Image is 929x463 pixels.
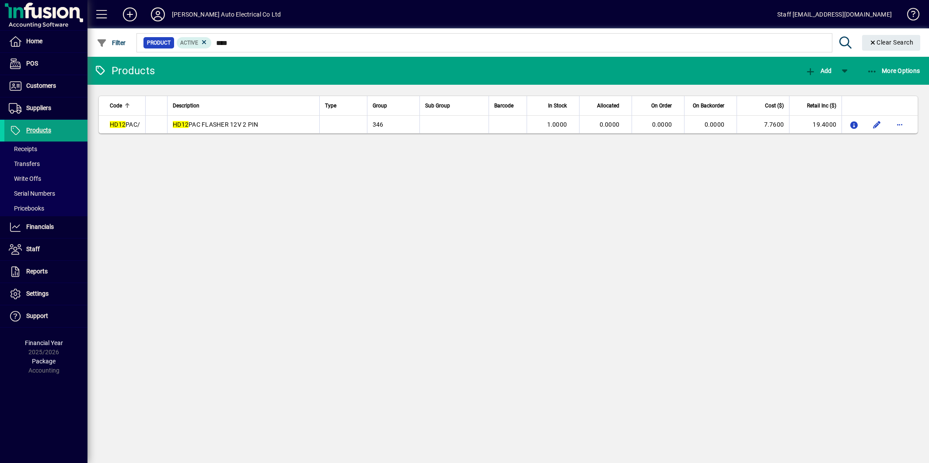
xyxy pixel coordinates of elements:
span: Sub Group [425,101,450,111]
span: Group [373,101,387,111]
div: In Stock [532,101,575,111]
td: 19.4000 [789,116,842,133]
span: Suppliers [26,104,51,111]
div: Type [325,101,362,111]
em: HD12 [173,121,189,128]
a: Support [4,305,87,327]
span: 0.0000 [600,121,620,128]
span: POS [26,60,38,67]
a: Reports [4,261,87,283]
button: Profile [144,7,172,22]
span: Active [180,40,198,46]
em: HD12 [110,121,126,128]
span: Product [147,38,171,47]
span: Receipts [9,145,37,152]
span: Barcode [494,101,513,111]
span: Clear Search [869,39,914,46]
div: Sub Group [425,101,483,111]
div: Products [94,64,155,78]
span: Code [110,101,122,111]
a: Financials [4,216,87,238]
span: Write Offs [9,175,41,182]
div: Description [173,101,314,111]
span: More Options [867,67,920,74]
a: Knowledge Base [901,2,918,30]
div: Allocated [585,101,627,111]
div: Barcode [494,101,521,111]
a: Customers [4,75,87,97]
a: Transfers [4,156,87,171]
a: Write Offs [4,171,87,186]
a: Suppliers [4,97,87,119]
span: PAC/ [110,121,140,128]
span: Serial Numbers [9,190,55,197]
span: On Backorder [693,101,724,111]
span: Staff [26,245,40,252]
span: 1.0000 [547,121,567,128]
span: Allocated [597,101,619,111]
span: 0.0000 [705,121,725,128]
span: PAC FLASHER 12V 2 PIN [173,121,258,128]
button: Add [116,7,144,22]
span: Package [32,358,56,365]
span: Support [26,312,48,319]
span: Settings [26,290,49,297]
button: Clear [862,35,921,51]
button: More options [893,117,907,131]
span: Pricebooks [9,205,44,212]
span: Retail Inc ($) [807,101,836,111]
a: Receipts [4,142,87,156]
td: 7.7600 [737,116,789,133]
button: More Options [865,63,922,79]
span: Home [26,38,42,45]
div: Code [110,101,140,111]
a: Serial Numbers [4,186,87,201]
span: 346 [373,121,384,128]
button: Add [803,63,834,79]
div: On Backorder [690,101,732,111]
button: Edit [870,117,884,131]
span: Products [26,127,51,134]
span: Add [805,67,831,74]
span: In Stock [548,101,567,111]
a: Home [4,31,87,52]
button: Filter [94,35,128,51]
span: Customers [26,82,56,89]
div: [PERSON_NAME] Auto Electrical Co Ltd [172,7,281,21]
div: On Order [637,101,680,111]
div: Group [373,101,414,111]
span: Filter [97,39,126,46]
a: Pricebooks [4,201,87,216]
a: Staff [4,238,87,260]
span: Reports [26,268,48,275]
span: Transfers [9,160,40,167]
a: Settings [4,283,87,305]
div: Staff [EMAIL_ADDRESS][DOMAIN_NAME] [777,7,892,21]
span: 0.0000 [652,121,672,128]
span: Financial Year [25,339,63,346]
span: Description [173,101,199,111]
span: On Order [651,101,672,111]
span: Financials [26,223,54,230]
span: Type [325,101,336,111]
mat-chip: Activation Status: Active [177,37,212,48]
span: Cost ($) [765,101,784,111]
a: POS [4,53,87,75]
